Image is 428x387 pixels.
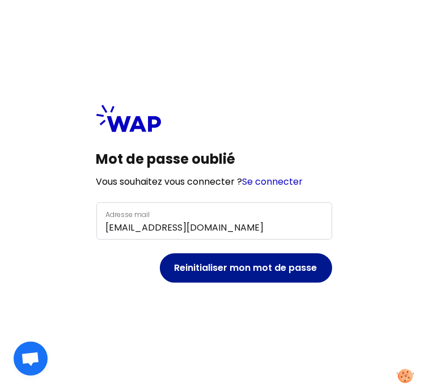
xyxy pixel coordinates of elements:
a: Se connecter [243,175,303,188]
h1: Mot de passe oublié [96,150,332,168]
div: Ouvrir le chat [14,342,48,376]
p: Vous souhaitez vous connecter ? [96,175,332,189]
button: Reinitialiser mon mot de passe [160,253,332,283]
label: Adresse mail [106,210,150,219]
